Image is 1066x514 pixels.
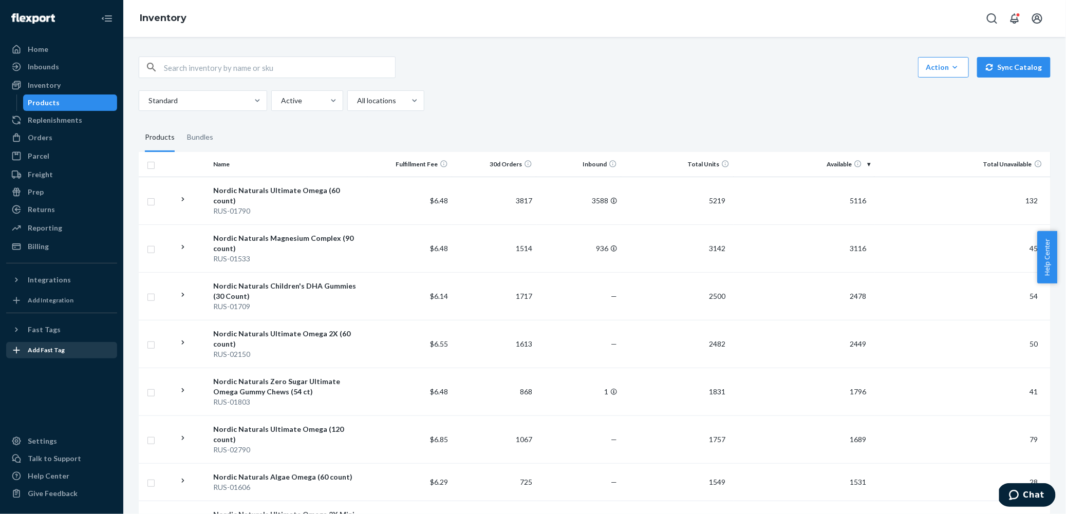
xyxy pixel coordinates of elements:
span: 1831 [705,387,730,396]
div: Add Fast Tag [28,346,65,354]
span: $6.48 [430,196,448,205]
input: Search inventory by name or sku [164,57,395,78]
span: 2500 [705,292,730,300]
a: Help Center [6,468,117,484]
div: Inventory [28,80,61,90]
iframe: Opens a widget where you can chat to one of our agents [999,483,1056,509]
a: Returns [6,201,117,218]
a: Home [6,41,117,58]
input: All locations [356,96,357,106]
input: Standard [147,96,148,106]
div: Nordic Naturals Ultimate Omega (60 count) [213,185,363,206]
span: 2449 [846,339,870,348]
span: 5116 [846,196,870,205]
span: 1549 [705,478,730,486]
div: Freight [28,169,53,180]
td: 1 [536,368,621,415]
a: Freight [6,166,117,183]
div: Reporting [28,223,62,233]
input: Active [280,96,281,106]
span: — [611,339,617,348]
button: Open notifications [1004,8,1025,29]
div: RUS-02150 [213,349,363,359]
div: Fast Tags [28,325,61,335]
div: Home [28,44,48,54]
td: 3817 [452,177,536,224]
span: $6.48 [430,244,448,253]
td: 1514 [452,224,536,272]
div: RUS-01790 [213,206,363,216]
span: 1796 [846,387,870,396]
div: RUS-02790 [213,445,363,455]
div: Talk to Support [28,453,81,464]
div: Nordic Naturals Ultimate Omega 2X (60 count) [213,329,363,349]
div: Products [145,123,175,152]
a: Products [23,94,118,111]
a: Prep [6,184,117,200]
span: 2478 [846,292,870,300]
td: 936 [536,224,621,272]
a: Inbounds [6,59,117,75]
div: RUS-01803 [213,397,363,407]
button: Fast Tags [6,321,117,338]
span: 50 [1026,339,1042,348]
span: 1531 [846,478,870,486]
th: Total Units [621,152,734,177]
th: Total Unavailable [874,152,1051,177]
div: Prep [28,187,44,197]
td: 3588 [536,177,621,224]
div: RUS-01709 [213,301,363,312]
a: Settings [6,433,117,449]
button: Help Center [1037,231,1057,283]
div: Add Integration [28,296,73,304]
button: Give Feedback [6,485,117,502]
span: $6.85 [430,435,448,444]
th: Inbound [536,152,621,177]
span: $6.14 [430,292,448,300]
span: 2482 [705,339,730,348]
div: RUS-01533 [213,254,363,264]
div: Bundles [187,123,213,152]
div: Settings [28,436,57,446]
span: — [611,292,617,300]
span: — [611,478,617,486]
div: Nordic Naturals Ultimate Omega (120 count) [213,424,363,445]
td: 1613 [452,320,536,368]
th: 30d Orders [452,152,536,177]
span: 45 [1026,244,1042,253]
td: 1717 [452,272,536,320]
span: 132 [1022,196,1042,205]
button: Action [918,57,969,78]
div: Nordic Naturals Zero Sugar Ultimate Omega Gummy Chews (54 ct) [213,376,363,397]
div: Orders [28,132,52,143]
button: Close Navigation [97,8,117,29]
div: Integrations [28,275,71,285]
a: Add Integration [6,292,117,309]
div: Nordic Naturals Children's DHA Gummies (30 Count) [213,281,363,301]
a: Billing [6,238,117,255]
div: Nordic Naturals Algae Omega (60 count) [213,472,363,482]
a: Inventory [140,12,186,24]
button: Sync Catalog [977,57,1051,78]
a: Reporting [6,220,117,236]
span: 3142 [705,244,730,253]
a: Inventory [6,77,117,93]
div: Give Feedback [28,488,78,499]
td: 725 [452,463,536,501]
span: 28 [1026,478,1042,486]
span: 1757 [705,435,730,444]
span: $6.48 [430,387,448,396]
button: Talk to Support [6,450,117,467]
span: — [611,435,617,444]
span: 41 [1026,387,1042,396]
span: 3116 [846,244,870,253]
th: Available [734,152,874,177]
a: Add Fast Tag [6,342,117,358]
span: 1689 [846,435,870,444]
div: Replenishments [28,115,82,125]
button: Open account menu [1027,8,1048,29]
button: Open Search Box [982,8,1002,29]
button: Integrations [6,272,117,288]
